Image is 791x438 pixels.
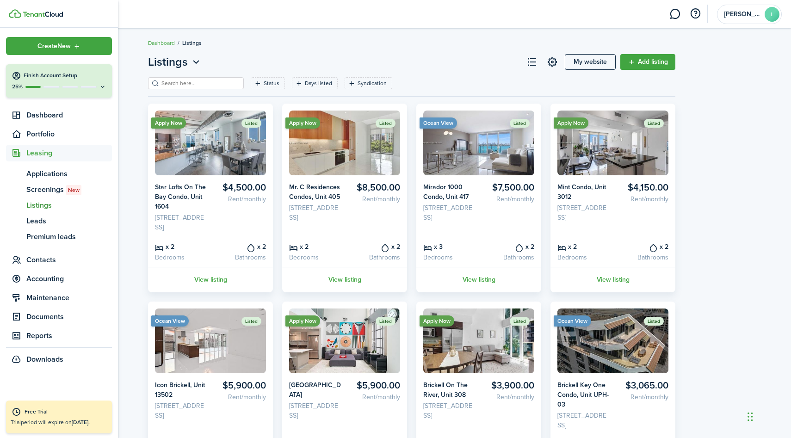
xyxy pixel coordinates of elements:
card-listing-title: x 2 [617,241,669,252]
status: Listed [644,119,664,128]
span: Reports [26,330,112,341]
span: Listings [182,39,202,47]
card-listing-description: Rent/monthly [214,392,266,402]
filter-tag: Open filter [292,77,338,89]
card-listing-title: [GEOGRAPHIC_DATA] [289,380,341,400]
img: TenantCloud [23,12,63,17]
card-listing-description: Rent/monthly [348,194,401,204]
input: Search here... [159,79,241,88]
span: Screenings [26,184,112,195]
iframe: Chat Widget [632,338,791,438]
ribbon: Apply Now [285,117,320,129]
status: Listed [510,317,530,326]
card-listing-description: Bedrooms [289,253,341,262]
card-listing-description: Bedrooms [557,253,610,262]
a: Dashboard [148,39,175,47]
span: Contacts [26,254,112,265]
a: View listing [416,267,541,292]
span: Leads [26,216,112,227]
leasing-header-page-nav: Listings [148,54,202,70]
a: Listings [6,197,112,213]
a: Reports [6,327,112,344]
button: Open menu [6,37,112,55]
ribbon: Ocean View [151,315,189,327]
span: Listings [148,54,188,70]
card-listing-title: x 2 [289,241,341,252]
status: Listed [241,119,261,128]
span: LEONARDO [724,11,761,18]
a: Applications [6,166,112,182]
img: Listing avatar [557,111,668,175]
card-listing-description: Rent/monthly [617,392,669,402]
a: ScreeningsNew [6,182,112,197]
img: Listing avatar [423,111,534,175]
img: Listing avatar [289,111,400,175]
span: Applications [26,168,112,179]
card-listing-description: Bathrooms [482,253,535,262]
card-listing-title: x 2 [557,241,610,252]
card-listing-title: Mirador 1000 Condo, Unit 417 [423,182,476,202]
avatar-text: L [765,7,779,22]
span: Documents [26,311,112,322]
ribbon: Apply Now [151,117,186,129]
card-listing-title: $8,500.00 [348,182,401,193]
button: Open menu [148,54,202,70]
card-listing-title: $7,500.00 [482,182,535,193]
card-listing-description: Rent/monthly [482,392,535,402]
card-listing-description: [STREET_ADDRESS] [155,213,207,232]
img: Listing avatar [155,111,266,175]
span: New [68,186,80,194]
card-listing-title: Star Lofts On The Bay Condo, Unit 1604 [155,182,207,211]
card-listing-description: Rent/monthly [214,194,266,204]
filter-tag: Open filter [251,77,285,89]
card-listing-description: [STREET_ADDRESS] [289,401,341,420]
card-listing-title: Brickell On The River, Unit 308 [423,380,476,400]
card-listing-title: x 2 [214,241,266,252]
a: My website [565,54,616,70]
status: Listed [376,119,395,128]
card-listing-description: Rent/monthly [348,392,401,402]
status: Listed [376,317,395,326]
p: 25% [12,83,23,91]
status: Listed [241,317,261,326]
card-listing-title: Mr. C Residences Condos, Unit 405 [289,182,341,202]
p: Trial [11,418,107,426]
ribbon: Apply Now [554,117,588,129]
img: Listing avatar [155,308,266,373]
span: Listings [26,200,112,211]
card-listing-description: Bedrooms [423,253,476,262]
span: Leasing [26,148,112,159]
card-listing-title: x 2 [155,241,207,252]
card-listing-title: $3,065.00 [617,380,669,391]
status: Listed [510,119,530,128]
filter-tag-label: Syndication [358,79,387,87]
card-listing-description: [STREET_ADDRESS] [557,203,610,222]
div: Free Trial [25,407,107,417]
span: period will expire on [21,418,90,426]
card-listing-title: $5,900.00 [348,380,401,391]
card-listing-description: Bathrooms [617,253,669,262]
card-listing-description: Bathrooms [214,253,266,262]
filter-tag: Open filter [345,77,392,89]
card-listing-description: Rent/monthly [617,194,669,204]
img: TenantCloud [9,9,21,18]
span: Downloads [26,354,63,365]
button: Finish Account Setup25% [6,64,112,98]
h4: Finish Account Setup [24,72,106,80]
img: Listing avatar [289,308,400,373]
card-listing-title: x 2 [348,241,401,252]
card-listing-title: x 3 [423,241,476,252]
card-listing-description: [STREET_ADDRESS] [557,411,610,430]
card-listing-title: Mint Condo, Unit 3012 [557,182,610,202]
status: Listed [644,317,664,326]
a: Messaging [666,2,684,26]
card-listing-title: $4,500.00 [214,182,266,193]
img: Listing avatar [557,308,668,373]
filter-tag-label: Days listed [305,79,332,87]
card-listing-description: [STREET_ADDRESS] [423,203,476,222]
card-listing-title: $4,150.00 [617,182,669,193]
card-listing-title: Brickell Key One Condo, Unit UPH-03 [557,380,610,409]
a: Add listing [620,54,675,70]
a: Free TrialTrialperiod will expire on[DATE]. [6,401,112,433]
